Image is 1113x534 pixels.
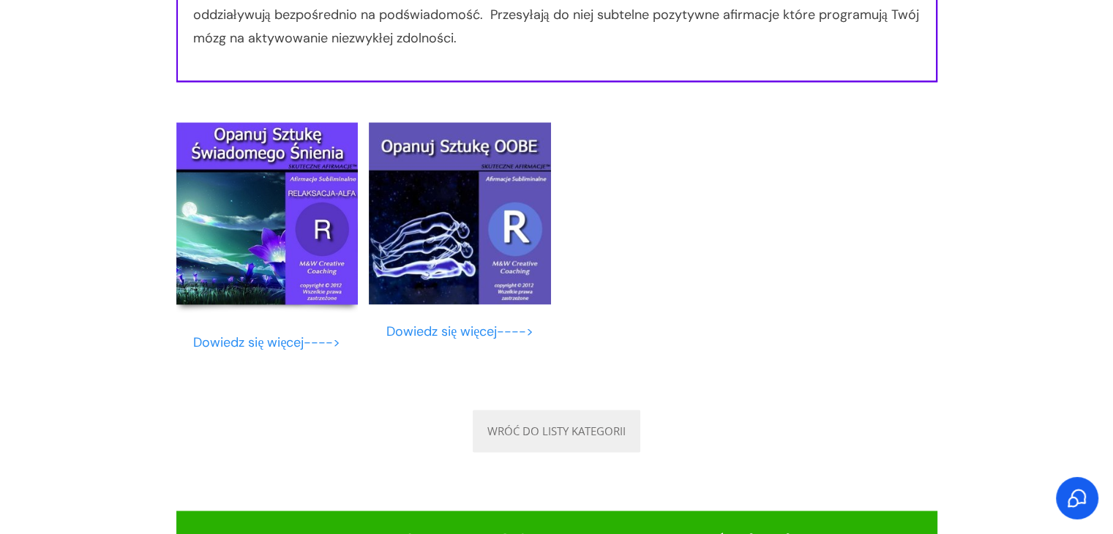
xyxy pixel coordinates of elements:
img: opanuj-OOBE-R [369,122,551,304]
a: Dowiedz się więcej----> [386,323,533,340]
a: WRÓĆ DO LISTY KATEGORII [473,410,640,452]
img: Opanuj Sztuke Swiadomego Snienia-dla MEZCZYZN R-M 1 [176,122,359,304]
span: WRÓĆ DO LISTY KATEGORII [487,424,626,437]
a: Dowiedz się więcej----> [193,334,340,351]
